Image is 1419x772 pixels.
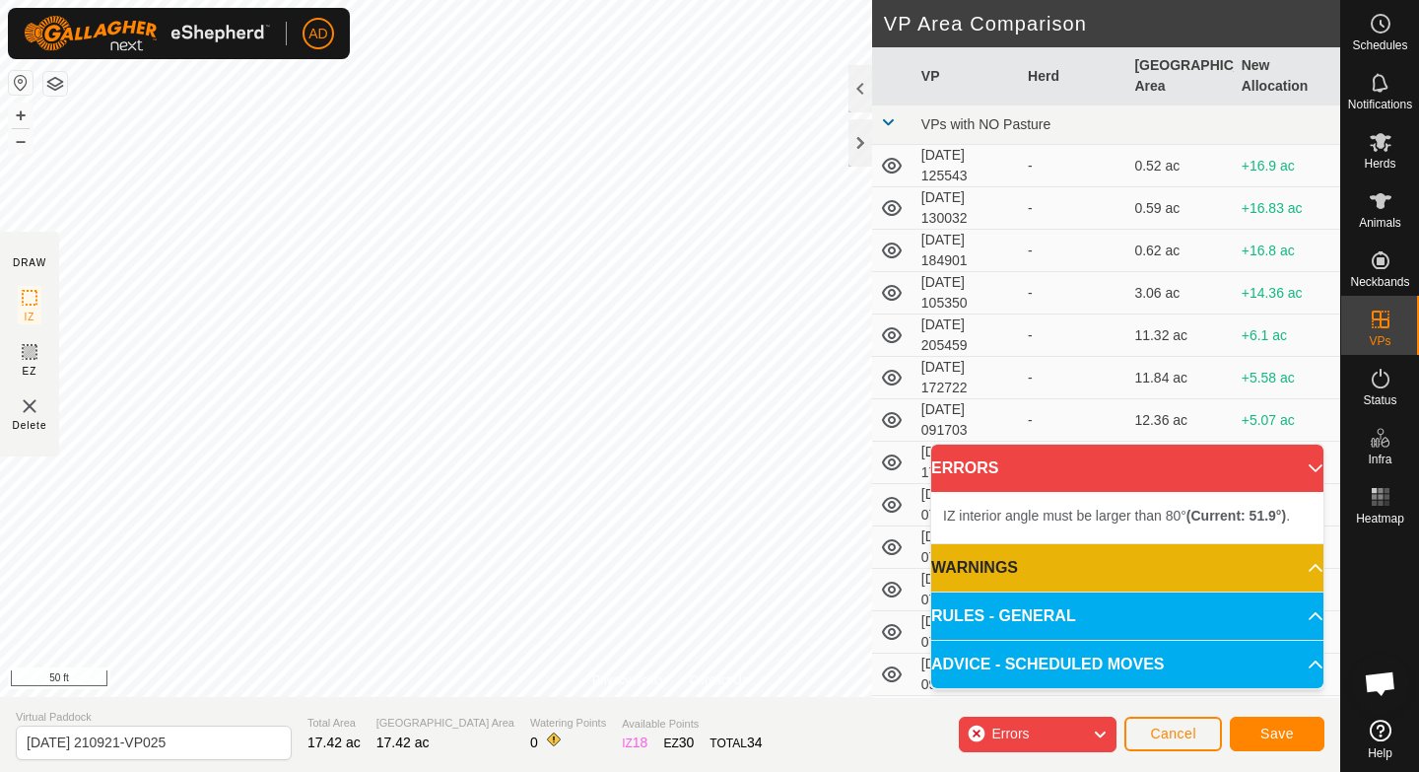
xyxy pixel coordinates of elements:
a: Open chat [1351,654,1410,713]
div: - [1028,410,1118,431]
td: [DATE] 091703 [913,399,1020,442]
td: 11.84 ac [1126,357,1233,399]
a: Privacy Policy [592,671,666,689]
td: [DATE] 130032 [913,187,1020,230]
td: 16.58 ac [1126,696,1233,738]
span: Errors [991,726,1029,741]
td: +16.8 ac [1234,230,1340,272]
td: [DATE] 073117 [913,569,1020,611]
th: Herd [1020,47,1126,105]
span: IZ interior angle must be larger than 80° . [943,508,1290,524]
h2: VP Area Comparison [884,12,1340,35]
span: Cancel [1150,726,1196,741]
div: - [1028,156,1118,176]
div: - [1028,198,1118,219]
td: +5.58 ac [1234,357,1340,399]
th: New Allocation [1234,47,1340,105]
span: 0 [530,735,538,750]
span: 17.42 ac [307,735,361,750]
span: IZ [25,310,35,324]
td: 0.59 ac [1126,187,1233,230]
button: Reset Map [9,71,33,95]
td: [DATE] 091427 [913,654,1020,696]
p-accordion-content: ERRORS [931,492,1323,543]
button: – [9,129,33,153]
span: Delete [13,418,47,433]
td: [DATE] 184901 [913,230,1020,272]
td: [DATE] 072714 [913,526,1020,569]
span: EZ [23,364,37,379]
div: EZ [663,733,694,753]
td: +16.9 ac [1234,145,1340,187]
div: DRAW [13,255,46,270]
span: RULES - GENERAL [931,604,1076,628]
div: - [1028,325,1118,346]
td: [DATE] 105350 [913,272,1020,315]
span: [GEOGRAPHIC_DATA] Area [376,715,514,732]
p-accordion-header: ADVICE - SCHEDULED MOVES [931,641,1323,688]
td: 0.62 ac [1126,230,1233,272]
span: 18 [633,735,648,750]
img: Gallagher Logo [24,16,270,51]
span: VPs [1369,335,1390,347]
p-accordion-header: ERRORS [931,445,1323,492]
td: 12.36 ac [1126,399,1233,442]
span: Virtual Paddock [16,709,292,726]
span: Save [1260,726,1294,741]
td: 12.78 ac [1126,442,1233,484]
td: +5.07 ac [1234,399,1340,442]
div: IZ [622,733,647,753]
span: Available Points [622,716,762,733]
span: Animals [1359,217,1401,229]
div: - [1028,283,1118,304]
td: [DATE] 072640 [913,484,1020,526]
th: VP [913,47,1020,105]
span: Help [1368,747,1392,759]
td: +6.1 ac [1234,315,1340,357]
span: Notifications [1348,99,1412,110]
span: VPs with NO Pasture [921,116,1051,132]
span: Watering Points [530,715,606,732]
span: Schedules [1352,39,1407,51]
td: +4.65 ac [1234,442,1340,484]
th: [GEOGRAPHIC_DATA] Area [1126,47,1233,105]
span: Infra [1368,454,1391,465]
span: 30 [679,735,695,750]
p-accordion-header: WARNINGS [931,544,1323,592]
button: + [9,104,33,127]
a: Help [1341,712,1419,767]
span: WARNINGS [931,556,1018,580]
div: - [1028,241,1118,261]
a: Contact Us [690,671,748,689]
div: - [1028,368,1118,388]
span: ADVICE - SCHEDULED MOVES [931,653,1164,676]
td: [DATE] 071350 [913,696,1020,738]
span: ERRORS [931,456,998,480]
span: AD [308,24,327,44]
p-accordion-header: RULES - GENERAL [931,593,1323,640]
button: Cancel [1124,717,1222,751]
td: [DATE] 073249 [913,611,1020,654]
td: [DATE] 172722 [913,357,1020,399]
td: 3.06 ac [1126,272,1233,315]
span: Neckbands [1350,276,1409,288]
div: TOTAL [709,733,762,753]
td: +0.84 ac [1234,696,1340,738]
b: (Current: 51.9°) [1186,508,1286,524]
span: 17.42 ac [376,735,430,750]
img: VP [18,394,41,418]
td: +14.36 ac [1234,272,1340,315]
td: [DATE] 205459 [913,315,1020,357]
td: [DATE] 125543 [913,145,1020,187]
button: Save [1230,717,1324,751]
td: 0.52 ac [1126,145,1233,187]
span: Total Area [307,715,361,732]
button: Map Layers [43,72,67,96]
td: [DATE] 173503 [913,442,1020,484]
span: Heatmap [1356,513,1404,525]
span: Herds [1364,158,1395,170]
td: +16.83 ac [1234,187,1340,230]
span: Status [1363,394,1396,406]
td: 11.32 ac [1126,315,1233,357]
span: 34 [747,735,763,750]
